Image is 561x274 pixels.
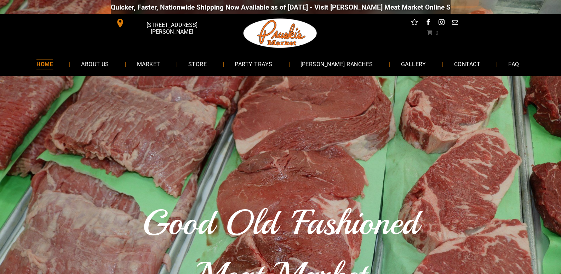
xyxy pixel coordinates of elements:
[498,55,529,73] a: FAQ
[70,55,120,73] a: ABOUT US
[242,14,319,52] img: Pruski-s+Market+HQ+Logo2-259w.png
[435,29,438,35] span: 0
[126,18,217,39] span: [STREET_ADDRESS][PERSON_NAME]
[423,18,433,29] a: facebook
[26,55,64,73] a: HOME
[450,18,459,29] a: email
[410,18,419,29] a: Social network
[178,55,217,73] a: STORE
[111,18,219,29] a: [STREET_ADDRESS][PERSON_NAME]
[437,18,446,29] a: instagram
[443,55,491,73] a: CONTACT
[126,55,171,73] a: MARKET
[224,55,283,73] a: PARTY TRAYS
[390,55,437,73] a: GALLERY
[290,55,384,73] a: [PERSON_NAME] RANCHES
